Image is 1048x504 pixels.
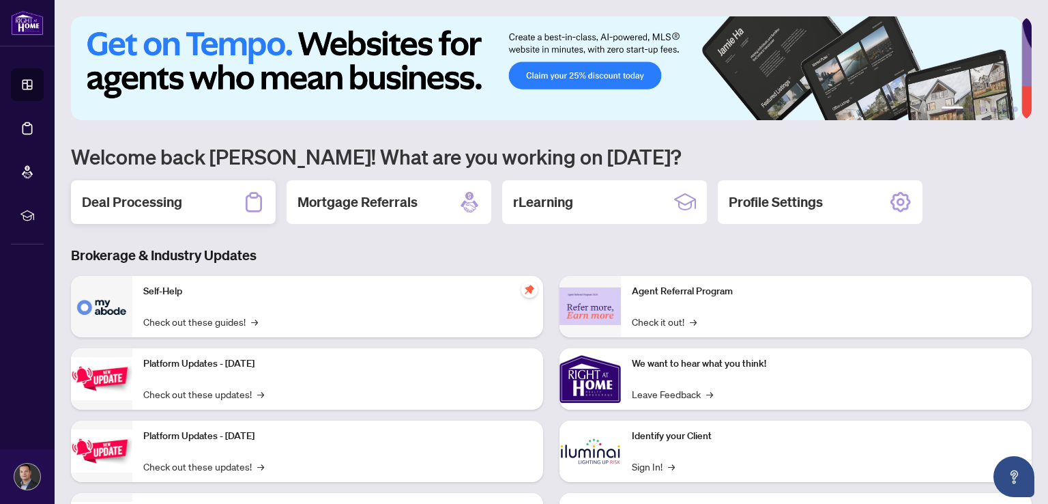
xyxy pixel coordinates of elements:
button: 3 [980,107,985,112]
h2: Profile Settings [729,193,823,212]
span: → [668,459,675,474]
h2: rLearning [513,193,573,212]
button: 5 [1002,107,1007,112]
button: 6 [1013,107,1018,112]
img: logo [11,10,44,36]
span: → [690,314,697,329]
button: 2 [969,107,974,112]
p: Agent Referral Program [632,284,1021,299]
span: pushpin [521,281,538,298]
span: → [706,387,713,402]
img: Platform Updates - July 21, 2025 [71,357,132,400]
img: We want to hear what you think! [559,348,621,410]
img: Platform Updates - July 8, 2025 [71,430,132,473]
a: Sign In!→ [632,459,675,474]
img: Slide 0 [71,16,1021,120]
img: Identify your Client [559,421,621,482]
h1: Welcome back [PERSON_NAME]! What are you working on [DATE]? [71,143,1032,169]
span: → [257,459,264,474]
img: Agent Referral Program [559,288,621,325]
a: Leave Feedback→ [632,387,713,402]
a: Check it out!→ [632,314,697,329]
p: Self-Help [143,284,532,299]
a: Check out these updates!→ [143,387,264,402]
a: Check out these guides!→ [143,314,258,329]
h3: Brokerage & Industry Updates [71,246,1032,265]
img: Profile Icon [14,464,40,490]
h2: Deal Processing [82,193,182,212]
p: Platform Updates - [DATE] [143,356,532,372]
button: 1 [942,107,963,112]
span: → [251,314,258,329]
img: Self-Help [71,276,132,337]
p: Identify your Client [632,429,1021,444]
p: We want to hear what you think! [632,356,1021,372]
p: Platform Updates - [DATE] [143,429,532,444]
h2: Mortgage Referrals [297,193,418,212]
span: → [257,387,264,402]
button: Open asap [993,456,1034,497]
a: Check out these updates!→ [143,459,264,474]
button: 4 [991,107,996,112]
